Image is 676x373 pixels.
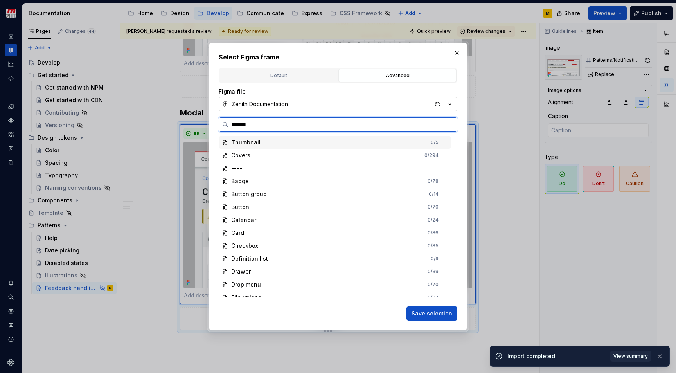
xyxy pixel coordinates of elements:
div: 0 / 86 [428,230,439,236]
div: File upload [231,294,262,301]
div: 0 / 24 [428,217,439,223]
div: Default [222,72,335,79]
div: Covers [231,151,250,159]
div: Advanced [341,72,454,79]
div: ---- [231,164,242,172]
label: Figma file [219,88,246,96]
div: 0 / 9 [431,256,439,262]
div: 0 / 70 [428,204,439,210]
button: Zenith Documentation [219,97,457,111]
div: Zenith Documentation [232,100,288,108]
button: Save selection [406,306,457,321]
div: Calendar [231,216,256,224]
div: 0 / 5 [431,139,439,146]
div: 0 / 78 [428,178,439,184]
span: Save selection [412,310,452,317]
div: Import completed. [507,352,605,360]
span: View summary [613,353,648,359]
div: Card [231,229,244,237]
div: 0 / 70 [428,281,439,288]
div: Thumbnail [231,139,261,146]
div: Button [231,203,249,211]
div: Button group [231,190,267,198]
div: Drop menu [231,281,261,288]
div: Drawer [231,268,251,276]
div: 0 / 39 [428,268,439,275]
div: Checkbox [231,242,258,250]
div: Badge [231,177,249,185]
div: 0 / 294 [424,152,439,159]
button: View summary [610,351,651,362]
div: 0 / 85 [428,243,439,249]
h2: Select Figma frame [219,52,457,62]
div: Definition list [231,255,268,263]
div: 0 / 14 [429,191,439,197]
div: 0 / 37 [428,294,439,301]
